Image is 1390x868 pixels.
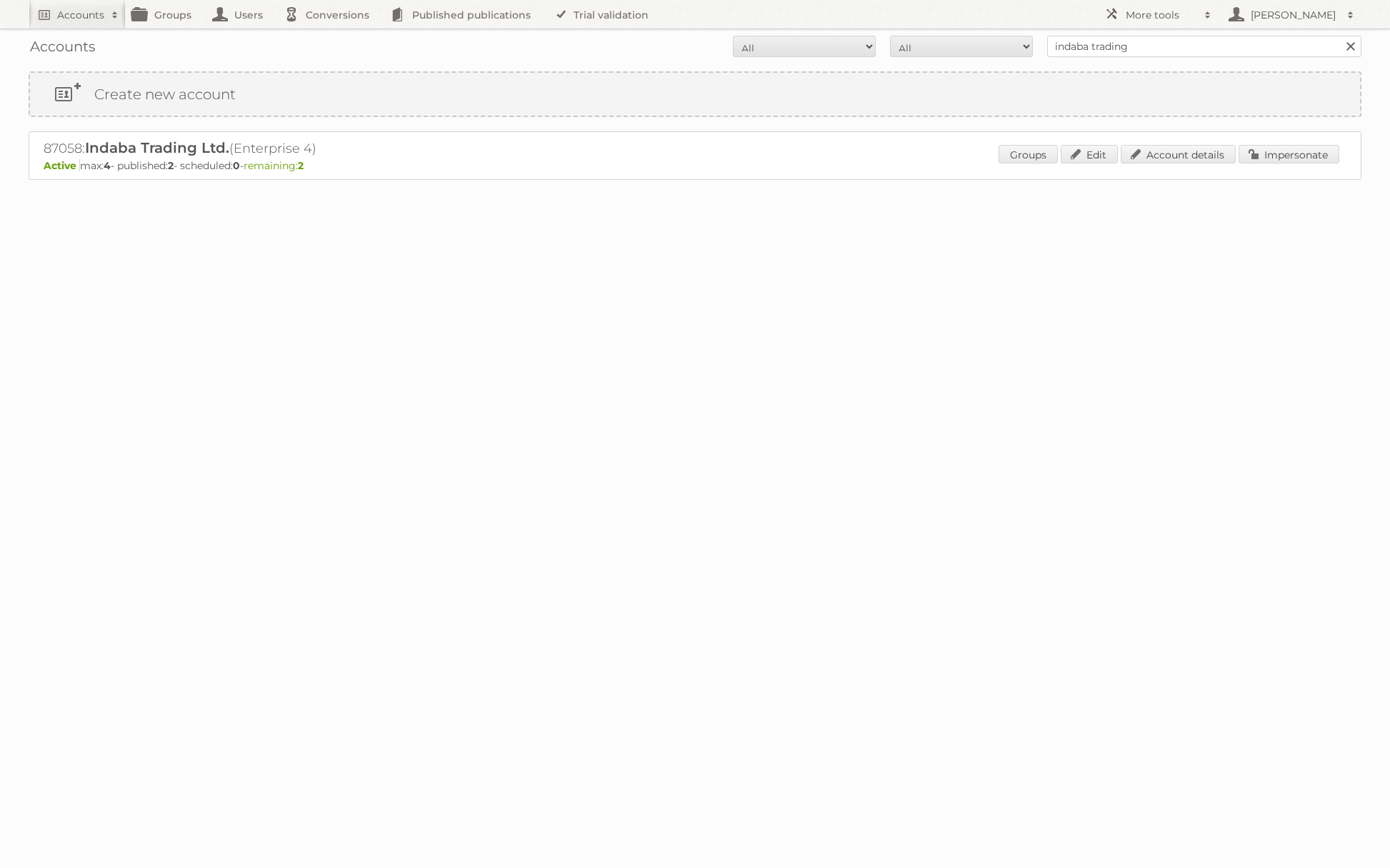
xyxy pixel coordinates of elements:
a: Impersonate [1239,145,1339,163]
strong: 2 [298,159,304,172]
a: Groups [999,145,1058,163]
h2: 87058: (Enterprise 4) [44,139,544,158]
h2: Accounts [57,8,104,22]
span: Indaba Trading Ltd. [85,139,229,156]
h2: [PERSON_NAME] [1247,8,1340,22]
p: max: - published: - scheduled: - [44,159,1346,172]
strong: 4 [104,159,111,172]
h2: More tools [1126,8,1197,22]
strong: 0 [233,159,240,172]
a: Edit [1061,145,1118,163]
a: Account details [1121,145,1236,163]
span: Active [44,159,80,172]
strong: 2 [168,159,174,172]
span: remaining: [244,159,304,172]
a: Create new account [30,73,1360,116]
